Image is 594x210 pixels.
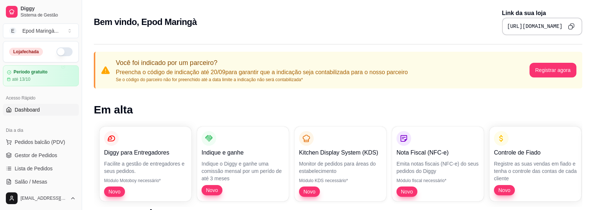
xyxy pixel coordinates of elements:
p: Se o código do parceiro não for preenchido até a data limite a indicação não será contabilizada* [116,77,408,83]
span: Salão / Mesas [15,178,47,185]
button: [EMAIL_ADDRESS][DOMAIN_NAME] [3,189,79,207]
button: Nota Fiscal (NFC-e)Emita notas fiscais (NFC-e) do seus pedidos do DiggyMódulo fiscal necessário*Novo [392,127,484,201]
button: Kitchen Display System (KDS)Monitor de pedidos para áreas do estabelecimentoMódulo KDS necessário... [295,127,386,201]
h1: Em alta [94,103,582,116]
h2: Bem vindo, Epod Maringà [94,16,197,28]
span: Pedidos balcão (PDV) [15,138,65,146]
p: Facilite a gestão de entregadores e seus pedidos. [104,160,187,175]
button: Copy to clipboard [565,21,577,32]
span: Diggy [21,6,76,12]
span: Novo [203,187,221,194]
pre: [URL][DOMAIN_NAME] [507,23,562,30]
p: Preencha o código de indicação até 20/09 para garantir que a indicação seja contabilizada para o ... [116,68,408,77]
button: Indique e ganheIndique o Diggy e ganhe uma comissão mensal por um perído de até 3 mesesNovo [197,127,289,201]
button: Registrar agora [530,63,577,77]
p: Link da sua loja [502,9,582,18]
p: Kitchen Display System (KDS) [299,148,382,157]
span: Gestor de Pedidos [15,152,57,159]
button: Select a team [3,23,79,38]
a: Salão / Mesas [3,176,79,188]
span: Novo [300,188,318,195]
span: Dashboard [15,106,40,113]
span: Novo [398,188,416,195]
div: Loja fechada [9,48,43,56]
p: Nota Fiscal (NFC-e) [396,148,479,157]
span: E [9,27,16,35]
a: Período gratuitoaté 13/10 [3,65,79,86]
p: Registre as suas vendas em fiado e tenha o controle das contas de cada cliente [494,160,577,182]
span: Sistema de Gestão [21,12,76,18]
div: Acesso Rápido [3,92,79,104]
button: Controle de FiadoRegistre as suas vendas em fiado e tenha o controle das contas de cada clienteNovo [490,127,581,201]
span: Novo [495,187,513,194]
article: até 13/10 [12,76,30,82]
p: Emita notas fiscais (NFC-e) do seus pedidos do Diggy [396,160,479,175]
button: Pedidos balcão (PDV) [3,136,79,148]
p: Indique e ganhe [202,148,284,157]
article: Período gratuito [14,69,48,75]
p: Indique o Diggy e ganhe uma comissão mensal por um perído de até 3 meses [202,160,284,182]
a: Dashboard [3,104,79,116]
div: Dia a dia [3,124,79,136]
button: Diggy para EntregadoresFacilite a gestão de entregadores e seus pedidos.Módulo Motoboy necessário... [100,127,191,201]
p: Diggy para Entregadores [104,148,187,157]
span: Novo [106,188,123,195]
span: [EMAIL_ADDRESS][DOMAIN_NAME] [21,195,67,201]
p: Módulo KDS necessário* [299,178,382,184]
p: Você foi indicado por um parceiro? [116,58,408,68]
a: Gestor de Pedidos [3,149,79,161]
a: Lista de Pedidos [3,163,79,174]
p: Módulo fiscal necessário* [396,178,479,184]
span: Lista de Pedidos [15,165,53,172]
p: Módulo Motoboy necessário* [104,178,187,184]
p: Controle de Fiado [494,148,577,157]
div: Epod Maringà ... [22,27,59,35]
p: Monitor de pedidos para áreas do estabelecimento [299,160,382,175]
button: Alterar Status [56,47,73,56]
a: DiggySistema de Gestão [3,3,79,21]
